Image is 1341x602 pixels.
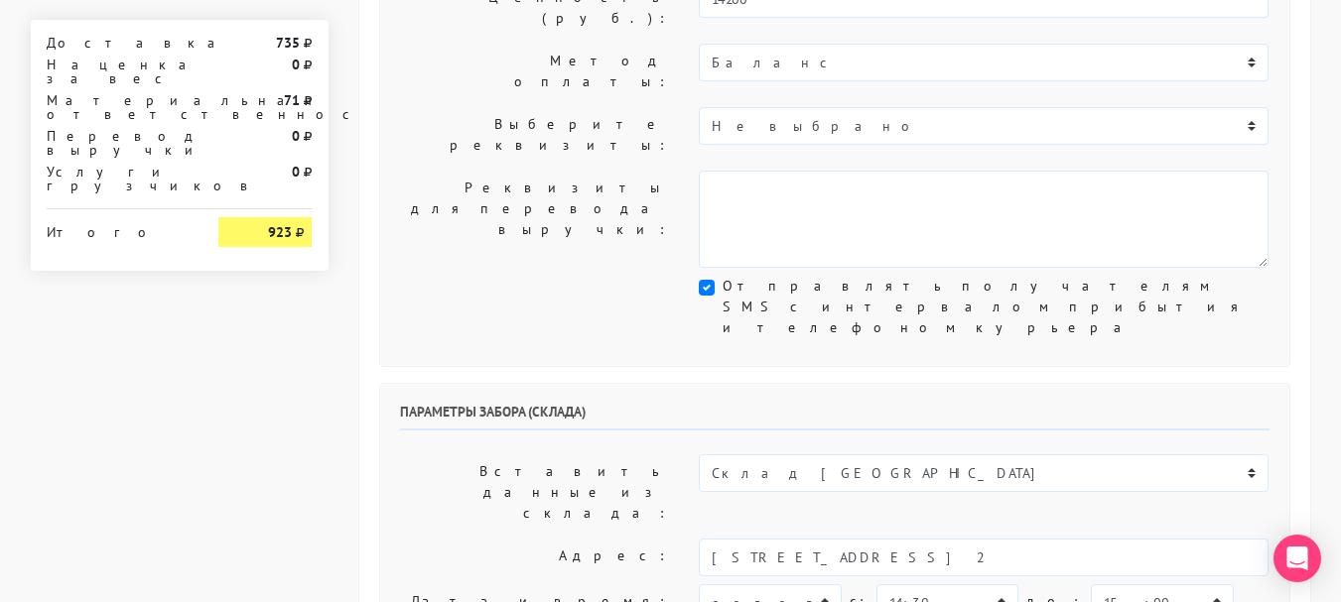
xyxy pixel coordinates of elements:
[400,404,1270,430] h6: Параметры забора (склада)
[32,165,204,192] div: Услуги грузчиков
[292,56,300,73] strong: 0
[292,127,300,145] strong: 0
[385,454,685,531] label: Вставить данные из склада:
[385,539,685,576] label: Адрес:
[276,34,300,52] strong: 735
[284,91,300,109] strong: 71
[723,276,1269,338] label: Отправлять получателям SMS с интервалом прибытия и телефоном курьера
[32,58,204,85] div: Наценка за вес
[385,171,685,268] label: Реквизиты для перевода выручки:
[32,36,204,50] div: Доставка
[292,163,300,181] strong: 0
[32,129,204,157] div: Перевод выручки
[32,93,204,121] div: Материальная ответственность
[268,223,292,241] strong: 923
[1274,535,1321,582] div: Open Intercom Messenger
[47,217,190,239] div: Итого
[385,44,685,99] label: Метод оплаты:
[385,107,685,163] label: Выберите реквизиты:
